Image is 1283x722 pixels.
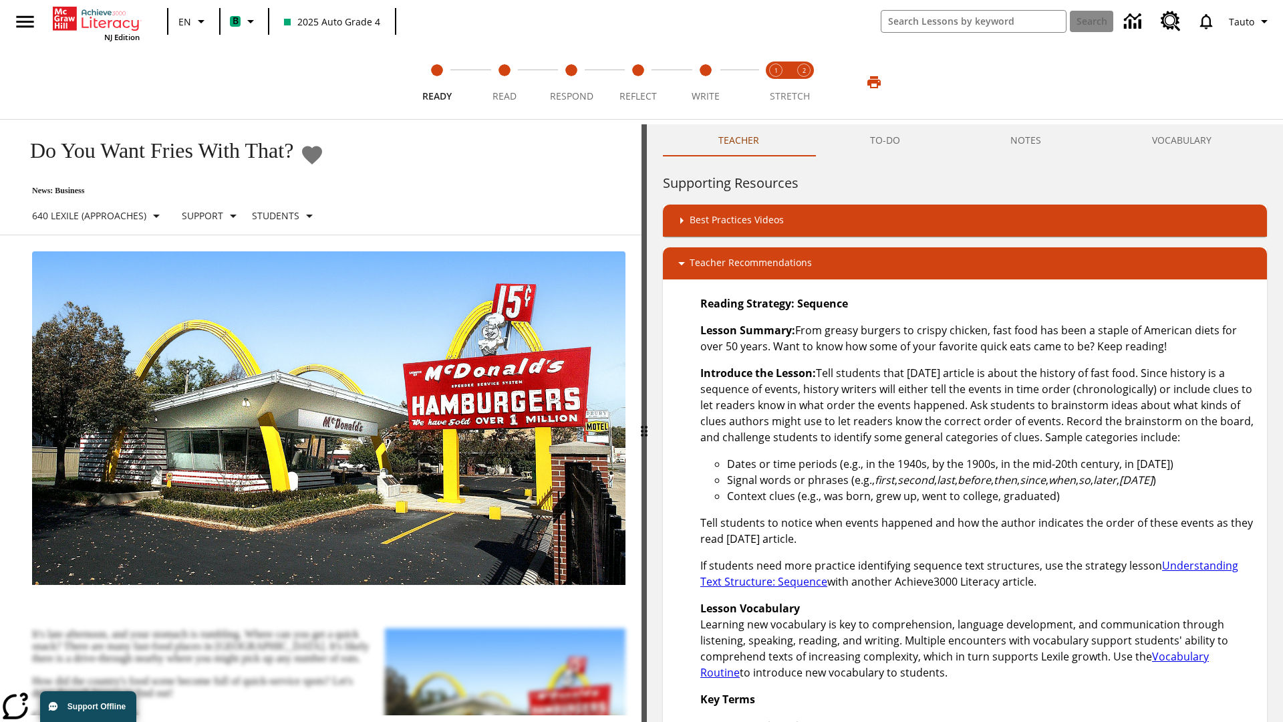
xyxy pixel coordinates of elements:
[53,4,140,42] div: Home
[700,322,1256,354] p: From greasy burgers to crispy chicken, fast food has been a staple of American diets for over 50 ...
[692,90,720,102] span: Write
[690,255,812,271] p: Teacher Recommendations
[937,473,955,487] em: last
[247,204,323,228] button: Select Student
[32,251,625,586] img: One of the first McDonald's stores, with the iconic red sign and golden arches.
[16,138,293,163] h1: Do You Want Fries With That?
[956,124,1097,156] button: NOTES
[422,90,452,102] span: Ready
[700,515,1256,547] p: Tell students to notice when events happened and how the author indicates the order of these even...
[1153,3,1189,39] a: Resource Center, Will open in new tab
[1229,15,1254,29] span: Tauto
[727,488,1256,504] li: Context clues (e.g., was born, grew up, went to college, graduated)
[492,90,517,102] span: Read
[700,600,1256,681] p: Learning new vocabulary is key to comprehension, language development, and communication through ...
[815,124,956,156] button: TO-DO
[225,9,264,33] button: Boost Class color is mint green. Change class color
[897,473,934,487] em: second
[663,172,1267,194] h6: Supporting Resources
[27,204,170,228] button: Select Lexile, 640 Lexile (Approaches)
[785,45,823,119] button: Stretch Respond step 2 of 2
[300,143,324,166] button: Add to Favorites - Do You Want Fries With That?
[67,702,126,711] span: Support Offline
[797,296,848,311] strong: Sequence
[284,15,380,29] span: 2025 Auto Grade 4
[16,186,324,196] p: News: Business
[700,365,1256,445] p: Tell students that [DATE] article is about the history of fast food. Since history is a sequence ...
[1119,473,1153,487] em: [DATE]
[1116,3,1153,40] a: Data Center
[700,296,795,311] strong: Reading Strategy:
[663,205,1267,237] div: Best Practices Videos
[803,66,806,75] text: 2
[727,456,1256,472] li: Dates or time periods (e.g., in the 1940s, by the 1900s, in the mid-20th century, in [DATE])
[178,15,191,29] span: EN
[32,209,146,223] p: 640 Lexile (Approaches)
[176,204,247,228] button: Scaffolds, Support
[994,473,1017,487] em: then
[104,32,140,42] span: NJ Edition
[533,45,610,119] button: Respond step 3 of 5
[663,124,1267,156] div: Instructional Panel Tabs
[1224,9,1278,33] button: Profile/Settings
[853,70,895,94] button: Print
[619,90,657,102] span: Reflect
[5,2,45,41] button: Open side menu
[172,9,215,33] button: Language: EN, Select a language
[700,692,755,707] strong: Key Terms
[550,90,593,102] span: Respond
[40,691,136,722] button: Support Offline
[647,124,1283,722] div: activity
[700,323,795,338] strong: Lesson Summary:
[1020,473,1046,487] em: since
[700,366,816,380] strong: Introduce the Lesson:
[641,124,647,722] div: Press Enter or Spacebar and then press right and left arrow keys to move the slider
[1079,473,1091,487] em: so
[465,45,543,119] button: Read step 2 of 5
[1097,124,1267,156] button: VOCABULARY
[1048,473,1076,487] em: when
[958,473,991,487] em: before
[599,45,677,119] button: Reflect step 4 of 5
[233,13,239,29] span: B
[398,45,476,119] button: Ready step 1 of 5
[667,45,744,119] button: Write step 5 of 5
[727,472,1256,488] li: Signal words or phrases (e.g., , , , , , , , , , )
[1189,4,1224,39] a: Notifications
[774,66,778,75] text: 1
[1093,473,1117,487] em: later
[690,213,784,229] p: Best Practices Videos
[182,209,223,223] p: Support
[252,209,299,223] p: Students
[700,558,1256,590] p: If students need more practice identifying sequence text structures, use the strategy lesson with...
[881,11,1066,32] input: search field
[700,601,800,616] strong: Lesson Vocabulary
[663,124,815,156] button: Teacher
[756,45,795,119] button: Stretch Read step 1 of 2
[875,473,895,487] em: first
[770,90,810,102] span: STRETCH
[663,247,1267,279] div: Teacher Recommendations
